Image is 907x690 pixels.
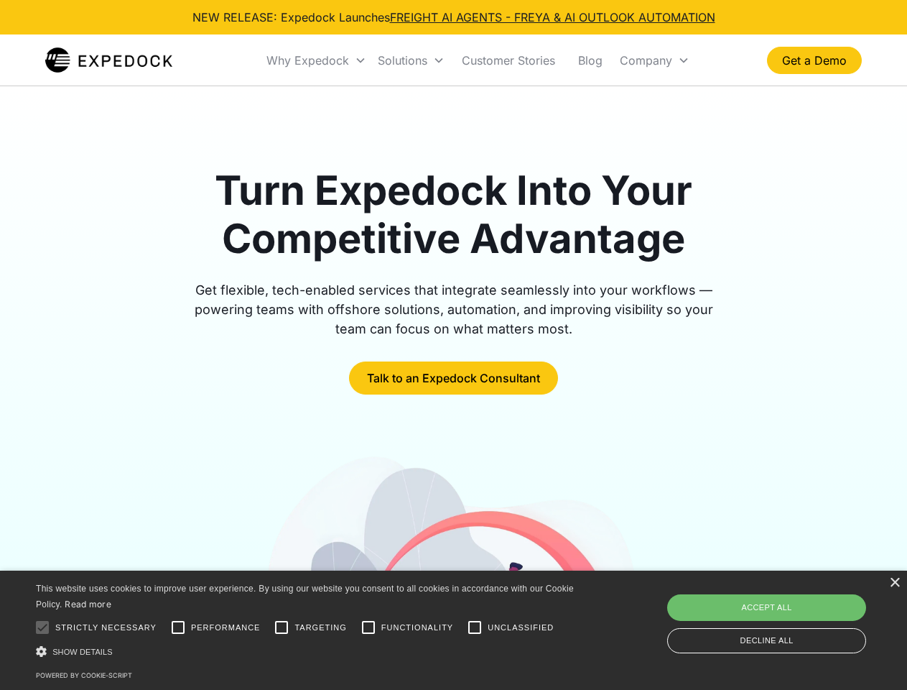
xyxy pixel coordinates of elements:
[266,53,349,68] div: Why Expedock
[261,36,372,85] div: Why Expedock
[378,53,427,68] div: Solutions
[178,280,730,339] div: Get flexible, tech-enabled services that integrate seamlessly into your workflows — powering team...
[55,622,157,634] span: Strictly necessary
[349,362,558,395] a: Talk to an Expedock Consultant
[488,622,554,634] span: Unclassified
[65,599,111,609] a: Read more
[36,644,579,659] div: Show details
[45,46,172,75] a: home
[52,648,113,656] span: Show details
[178,167,730,263] h1: Turn Expedock Into Your Competitive Advantage
[381,622,453,634] span: Functionality
[192,9,715,26] div: NEW RELEASE: Expedock Launches
[36,584,574,610] span: This website uses cookies to improve user experience. By using our website you consent to all coo...
[191,622,261,634] span: Performance
[767,47,862,74] a: Get a Demo
[567,36,614,85] a: Blog
[668,535,907,690] iframe: Chat Widget
[372,36,450,85] div: Solutions
[294,622,346,634] span: Targeting
[390,10,715,24] a: FREIGHT AI AGENTS - FREYA & AI OUTLOOK AUTOMATION
[36,671,132,679] a: Powered by cookie-script
[45,46,172,75] img: Expedock Logo
[620,53,672,68] div: Company
[450,36,567,85] a: Customer Stories
[614,36,695,85] div: Company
